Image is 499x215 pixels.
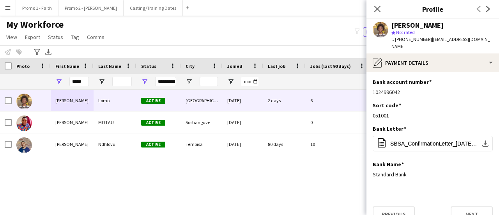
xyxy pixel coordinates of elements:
[69,77,89,86] input: First Name Filter Input
[58,0,124,16] button: Promo 2 - [PERSON_NAME]
[48,34,63,41] span: Status
[45,32,66,42] a: Status
[373,78,432,85] h3: Bank account number
[44,47,53,57] app-action-btn: Export XLSX
[306,112,370,133] div: 0
[363,27,402,37] button: Everyone7,099
[32,47,42,57] app-action-btn: Advanced filters
[141,63,156,69] span: Status
[186,63,195,69] span: City
[391,36,490,49] span: | [EMAIL_ADDRESS][DOMAIN_NAME]
[268,63,285,69] span: Last job
[306,133,370,155] div: 10
[223,133,263,155] div: [DATE]
[22,32,43,42] a: Export
[16,94,32,109] img: Isaac Lomo
[141,142,165,147] span: Active
[6,34,17,41] span: View
[306,90,370,111] div: 6
[16,0,58,16] button: Promo 1 - Faith
[200,77,218,86] input: City Filter Input
[373,171,493,178] div: Standard Bank
[141,120,165,126] span: Active
[263,90,306,111] div: 2 days
[55,63,79,69] span: First Name
[71,34,79,41] span: Tag
[55,78,62,85] button: Open Filter Menu
[373,89,493,96] div: 1024996042
[141,98,165,104] span: Active
[373,161,404,168] h3: Bank Name
[51,90,94,111] div: [PERSON_NAME]
[141,78,148,85] button: Open Filter Menu
[16,115,32,131] img: JABULANI ISAAC MOTAU
[68,32,82,42] a: Tag
[25,34,40,41] span: Export
[396,29,415,35] span: Not rated
[391,36,432,42] span: t. [PHONE_NUMBER]
[94,112,136,133] div: MOTAU
[373,102,401,109] h3: Sort code
[98,63,121,69] span: Last Name
[87,34,104,41] span: Comms
[391,22,444,29] div: [PERSON_NAME]
[227,78,234,85] button: Open Filter Menu
[98,78,105,85] button: Open Filter Menu
[84,32,108,42] a: Comms
[223,112,263,133] div: [DATE]
[51,133,94,155] div: [PERSON_NAME]
[51,112,94,133] div: [PERSON_NAME]
[112,77,132,86] input: Last Name Filter Input
[223,90,263,111] div: [DATE]
[94,90,136,111] div: Lomo
[373,136,493,151] button: SBSA_ConfirmationLetter_[DATE].pdf
[373,125,406,132] h3: Bank Letter
[124,0,183,16] button: Casting/Training Dates
[16,137,32,153] img: Simanga Isaac Ndhlovu
[241,77,258,86] input: Joined Filter Input
[186,78,193,85] button: Open Filter Menu
[366,4,499,14] h3: Profile
[310,63,351,69] span: Jobs (last 90 days)
[390,140,478,147] span: SBSA_ConfirmationLetter_[DATE].pdf
[373,112,493,119] div: 051001
[94,133,136,155] div: Ndhlovu
[3,32,20,42] a: View
[16,63,30,69] span: Photo
[181,112,223,133] div: Soshanguve
[366,53,499,72] div: Payment details
[181,90,223,111] div: [GEOGRAPHIC_DATA]
[181,133,223,155] div: Tembisa
[227,63,242,69] span: Joined
[6,19,64,30] span: My Workforce
[263,133,306,155] div: 80 days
